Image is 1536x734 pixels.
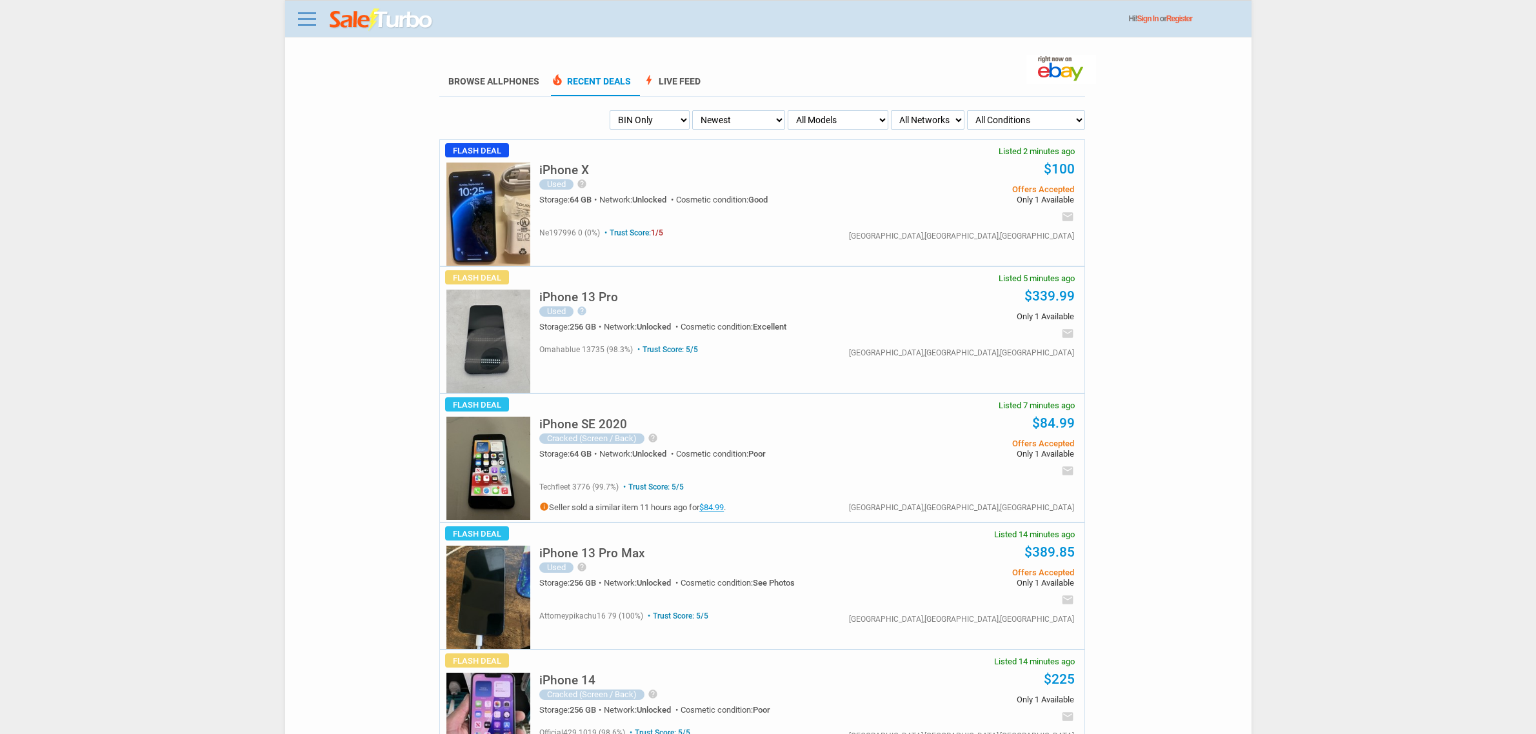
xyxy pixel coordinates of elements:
a: iPhone 13 Pro [539,293,618,303]
div: Storage: [539,579,604,587]
span: Unlocked [632,195,666,204]
span: Trust Score: 5/5 [621,482,684,491]
span: techfleet 3776 (99.7%) [539,482,619,491]
a: iPhone 13 Pro Max [539,550,645,559]
i: help [648,689,658,699]
span: Trust Score: 5/5 [645,611,708,620]
a: Browse AllPhones [448,76,539,86]
div: Cracked (Screen / Back) [539,433,644,444]
div: Cracked (Screen / Back) [539,689,644,700]
div: Cosmetic condition: [676,195,768,204]
span: Unlocked [632,449,666,459]
span: 1/5 [651,228,663,237]
i: email [1061,464,1074,477]
div: Storage: [539,450,599,458]
a: iPhone SE 2020 [539,421,627,430]
span: Offers Accepted [879,439,1073,448]
span: 64 GB [570,195,592,204]
span: Unlocked [637,705,671,715]
span: Flash Deal [445,143,509,157]
span: Offers Accepted [879,185,1073,193]
span: Only 1 Available [879,195,1073,204]
i: help [648,433,658,443]
img: s-l225.jpg [446,290,530,393]
a: local_fire_departmentRecent Deals [551,76,631,96]
i: help [577,179,587,189]
div: Cosmetic condition: [676,450,766,458]
div: Used [539,179,574,190]
span: Poor [748,449,766,459]
a: $339.99 [1024,288,1075,304]
a: iPhone 14 [539,677,595,686]
div: Network: [604,322,681,331]
img: s-l225.jpg [446,163,530,266]
a: $84.99 [1032,415,1075,431]
i: info [539,502,549,511]
span: Only 1 Available [879,695,1073,704]
span: local_fire_department [551,74,564,86]
span: Only 1 Available [879,450,1073,458]
div: Cosmetic condition: [681,706,770,714]
h5: iPhone SE 2020 [539,418,627,430]
h5: iPhone 14 [539,674,595,686]
i: help [577,562,587,572]
span: Listed 5 minutes ago [999,274,1075,283]
img: s-l225.jpg [446,546,530,649]
h5: Seller sold a similar item 11 hours ago for . [539,502,726,511]
a: Register [1166,14,1192,23]
i: email [1061,593,1074,606]
div: [GEOGRAPHIC_DATA],[GEOGRAPHIC_DATA],[GEOGRAPHIC_DATA] [849,504,1074,511]
img: saleturbo.com - Online Deals and Discount Coupons [330,8,434,32]
h5: iPhone 13 Pro Max [539,547,645,559]
span: See Photos [753,578,795,588]
span: 256 GB [570,322,596,332]
span: Listed 2 minutes ago [999,147,1075,155]
span: Phones [503,76,539,86]
span: Excellent [753,322,786,332]
h5: iPhone X [539,164,589,176]
span: Offers Accepted [879,568,1073,577]
span: Unlocked [637,578,671,588]
span: Flash Deal [445,653,509,668]
i: email [1061,710,1074,723]
span: Hi! [1129,14,1137,23]
span: Flash Deal [445,397,509,412]
div: Network: [599,195,676,204]
span: Listed 14 minutes ago [994,530,1075,539]
div: Cosmetic condition: [681,322,786,331]
div: [GEOGRAPHIC_DATA],[GEOGRAPHIC_DATA],[GEOGRAPHIC_DATA] [849,349,1074,357]
a: $100 [1044,161,1075,177]
a: iPhone X [539,166,589,176]
span: Only 1 Available [879,579,1073,587]
div: Network: [604,706,681,714]
span: Poor [753,705,770,715]
a: Sign In [1137,14,1159,23]
span: or [1160,14,1192,23]
div: Used [539,306,574,317]
div: Network: [599,450,676,458]
div: [GEOGRAPHIC_DATA],[GEOGRAPHIC_DATA],[GEOGRAPHIC_DATA] [849,615,1074,623]
div: Storage: [539,195,599,204]
a: $389.85 [1024,544,1075,560]
span: omahablue 13735 (98.3%) [539,345,633,354]
span: Unlocked [637,322,671,332]
h5: iPhone 13 Pro [539,291,618,303]
span: ne197996 0 (0%) [539,228,600,237]
i: email [1061,210,1074,223]
span: Trust Score: 5/5 [635,345,698,354]
a: boltLive Feed [643,76,701,96]
span: Flash Deal [445,526,509,541]
span: Trust Score: [602,228,663,237]
span: Listed 14 minutes ago [994,657,1075,666]
div: [GEOGRAPHIC_DATA],[GEOGRAPHIC_DATA],[GEOGRAPHIC_DATA] [849,232,1074,240]
span: 256 GB [570,578,596,588]
div: Network: [604,579,681,587]
span: Only 1 Available [879,312,1073,321]
span: 256 GB [570,705,596,715]
div: Used [539,562,574,573]
i: email [1061,327,1074,340]
img: s-l225.jpg [446,417,530,520]
span: attorneypikachu16 79 (100%) [539,611,643,620]
span: Flash Deal [445,270,509,284]
span: Listed 7 minutes ago [999,401,1075,410]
